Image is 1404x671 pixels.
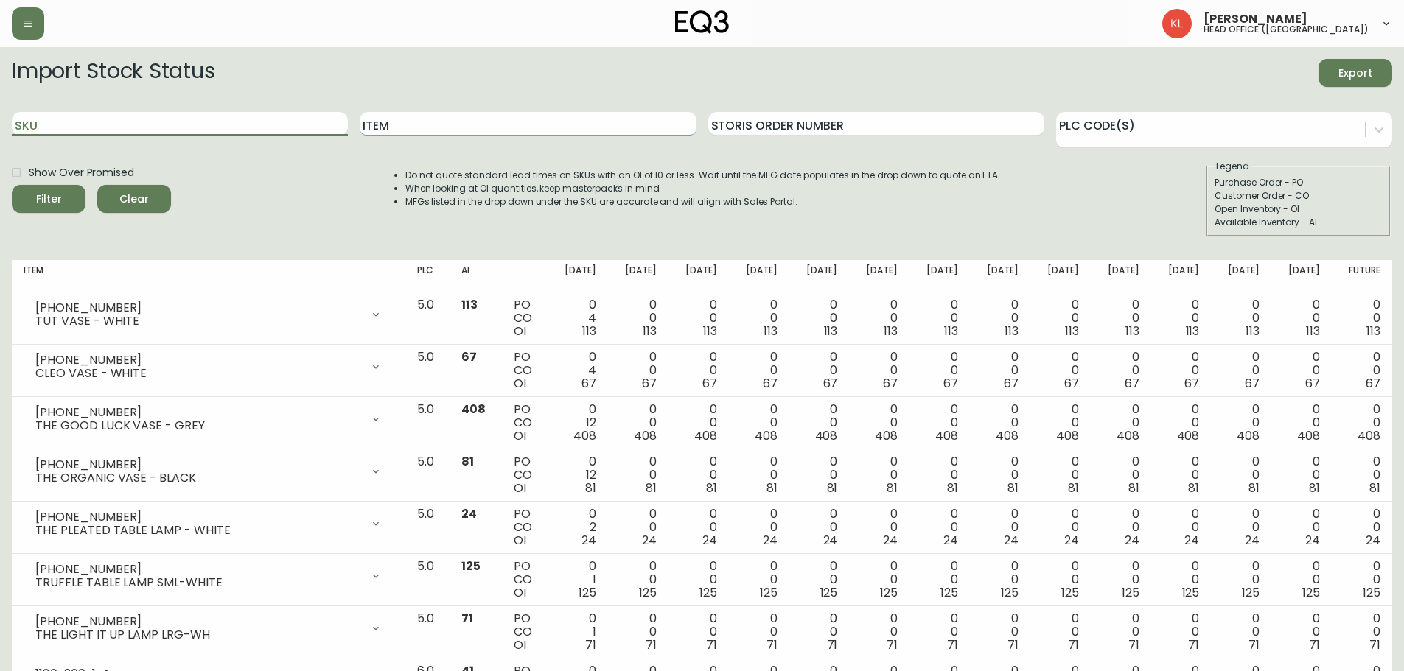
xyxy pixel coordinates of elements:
[680,403,717,443] div: 0 0
[35,458,361,471] div: [PHONE_NUMBER]
[1211,260,1271,292] th: [DATE]
[921,351,958,390] div: 0 0
[884,323,898,340] span: 113
[405,502,450,554] td: 5.0
[97,185,171,213] button: Clear
[827,479,838,496] span: 81
[706,636,717,653] span: 71
[1302,584,1320,601] span: 125
[1042,298,1079,338] div: 0 0
[1030,260,1091,292] th: [DATE]
[815,427,838,444] span: 408
[559,403,596,443] div: 0 12
[982,298,1019,338] div: 0 0
[1237,427,1260,444] span: 408
[1319,59,1392,87] button: Export
[620,560,657,600] div: 0 0
[620,612,657,652] div: 0 0
[875,427,898,444] span: 408
[405,260,450,292] th: PLC
[24,507,394,540] div: [PHONE_NUMBER]THE PLEATED TABLE LAMP - WHITE
[1246,323,1260,340] span: 113
[1344,507,1380,547] div: 0 0
[35,419,361,432] div: THE GOOD LUCK VASE - GREY
[1042,351,1079,390] div: 0 0
[1125,532,1139,549] span: 24
[1309,636,1320,653] span: 71
[1305,532,1320,549] span: 24
[405,195,1001,208] li: MFGs listed in the drop down under the SKU are accurate and will align with Sales Portal.
[1344,298,1380,338] div: 0 0
[1068,636,1079,653] span: 71
[559,612,596,652] div: 0 1
[35,301,361,315] div: [PHONE_NUMBER]
[405,606,450,658] td: 5.0
[1004,532,1019,549] span: 24
[921,612,958,652] div: 0 0
[1245,532,1260,549] span: 24
[1204,13,1307,25] span: [PERSON_NAME]
[35,406,361,419] div: [PHONE_NUMBER]
[1223,560,1260,600] div: 0 0
[1042,403,1079,443] div: 0 0
[1248,479,1260,496] span: 81
[1042,507,1079,547] div: 0 0
[1182,584,1200,601] span: 125
[1223,455,1260,495] div: 0 0
[1344,351,1380,390] div: 0 0
[559,298,596,338] div: 0 4
[405,554,450,606] td: 5.0
[909,260,970,292] th: [DATE]
[741,403,778,443] div: 0 0
[646,479,657,496] span: 81
[35,315,361,328] div: TUT VASE - WHITE
[585,479,596,496] span: 81
[763,375,778,392] span: 67
[764,323,778,340] span: 113
[514,584,526,601] span: OI
[766,636,778,653] span: 71
[1366,323,1380,340] span: 113
[620,351,657,390] div: 0 0
[581,532,596,549] span: 24
[1042,560,1079,600] div: 0 0
[861,298,898,338] div: 0 0
[943,532,958,549] span: 24
[35,367,361,380] div: CLEO VASE - WHITE
[514,323,526,340] span: OI
[12,260,405,292] th: Item
[887,479,898,496] span: 81
[861,612,898,652] div: 0 0
[514,612,536,652] div: PO CO
[801,298,838,338] div: 0 0
[461,453,474,470] span: 81
[585,636,596,653] span: 71
[982,403,1019,443] div: 0 0
[109,190,159,208] span: Clear
[1163,403,1200,443] div: 0 0
[996,427,1019,444] span: 408
[1005,323,1019,340] span: 113
[1117,427,1139,444] span: 408
[1042,612,1079,652] div: 0 0
[24,351,394,383] div: [PHONE_NUMBER]CLEO VASE - WHITE
[579,584,596,601] span: 125
[514,427,526,444] span: OI
[35,524,361,537] div: THE PLEATED TABLE LAMP - WHITE
[1223,403,1260,443] div: 0 0
[514,298,536,338] div: PO CO
[1283,612,1320,652] div: 0 0
[1064,532,1079,549] span: 24
[921,507,958,547] div: 0 0
[944,323,958,340] span: 113
[801,612,838,652] div: 0 0
[24,403,394,435] div: [PHONE_NUMBER]THE GOOD LUCK VASE - GREY
[755,427,778,444] span: 408
[849,260,909,292] th: [DATE]
[1215,216,1383,229] div: Available Inventory - AI
[1297,427,1320,444] span: 408
[680,298,717,338] div: 0 0
[982,560,1019,600] div: 0 0
[1103,351,1139,390] div: 0 0
[1305,375,1320,392] span: 67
